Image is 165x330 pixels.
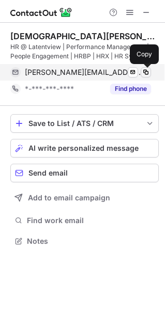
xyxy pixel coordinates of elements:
button: Reveal Button [110,84,151,94]
button: Send email [10,164,159,182]
img: ContactOut v5.3.10 [10,6,72,19]
span: [PERSON_NAME][EMAIL_ADDRESS][PERSON_NAME][DOMAIN_NAME] [25,68,143,77]
button: Add to email campaign [10,188,159,207]
div: [DEMOGRAPHIC_DATA][PERSON_NAME] [10,31,159,41]
button: save-profile-one-click [10,114,159,133]
button: Find work email [10,213,159,228]
div: Save to List / ATS / CRM [28,119,141,128]
span: Notes [27,237,155,246]
span: Send email [28,169,68,177]
span: Find work email [27,216,155,225]
div: HR @ Latentview | Performance Management | People Engagement | HRBP | HRX | HR System & Automatio... [10,42,159,61]
span: Add to email campaign [28,194,110,202]
button: Notes [10,234,159,248]
button: AI write personalized message [10,139,159,158]
span: AI write personalized message [28,144,139,152]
